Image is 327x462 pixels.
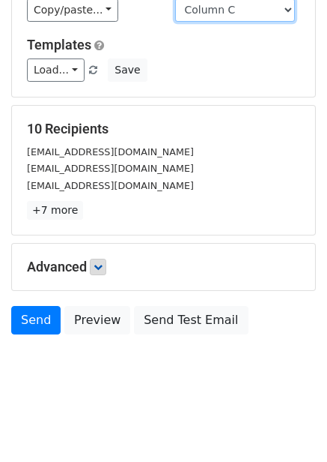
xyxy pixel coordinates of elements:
a: +7 more [27,201,83,220]
a: Templates [27,37,91,52]
a: Load... [27,58,85,82]
button: Save [108,58,147,82]
small: [EMAIL_ADDRESS][DOMAIN_NAME] [27,180,194,191]
a: Send [11,306,61,334]
small: [EMAIL_ADDRESS][DOMAIN_NAME] [27,163,194,174]
iframe: Chat Widget [252,390,327,462]
small: [EMAIL_ADDRESS][DOMAIN_NAME] [27,146,194,157]
a: Send Test Email [134,306,248,334]
h5: 10 Recipients [27,121,300,137]
h5: Advanced [27,259,300,275]
a: Preview [64,306,130,334]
